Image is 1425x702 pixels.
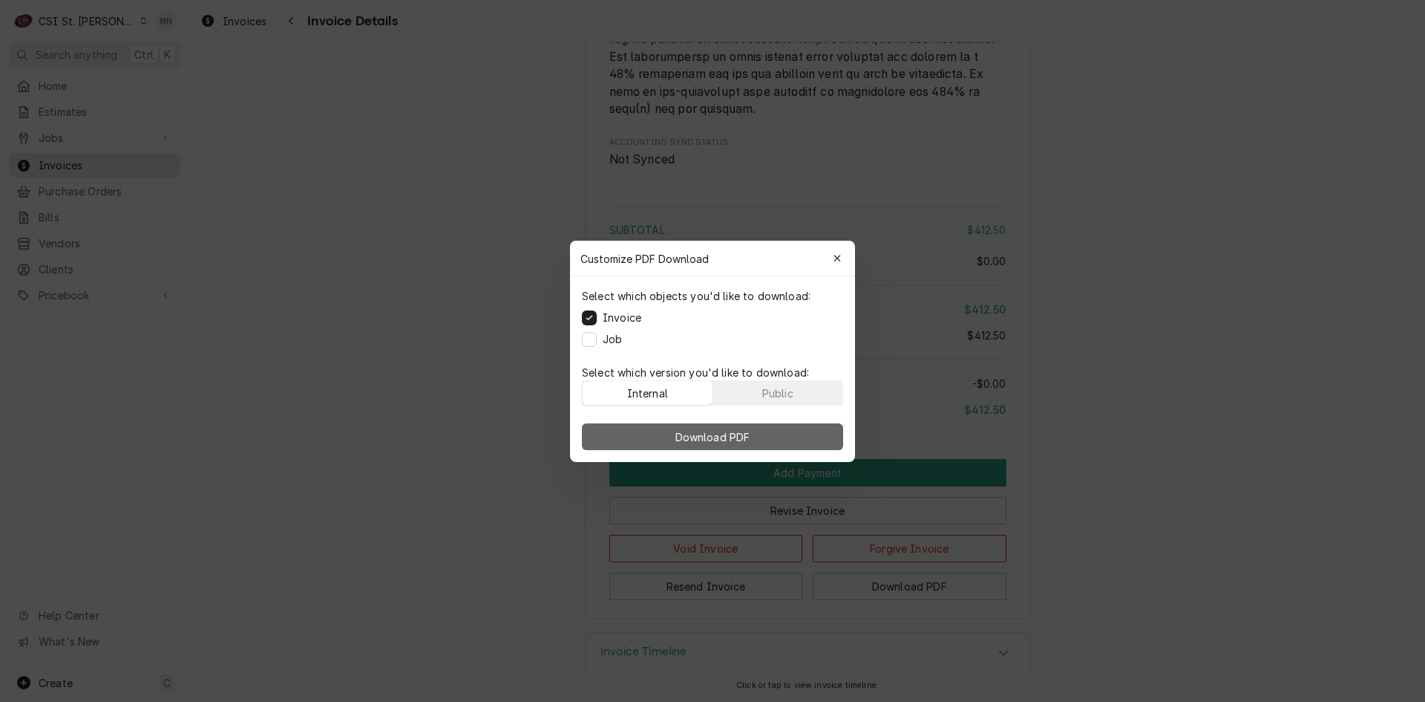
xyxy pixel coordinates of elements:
label: Job [603,331,622,347]
div: Customize PDF Download [570,241,855,276]
p: Select which version you'd like to download: [582,365,843,380]
label: Invoice [603,310,641,325]
div: Public [762,385,793,400]
button: Download PDF [582,423,843,450]
div: Internal [627,385,668,400]
p: Select which objects you'd like to download: [582,288,810,304]
span: Download PDF [672,429,753,444]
